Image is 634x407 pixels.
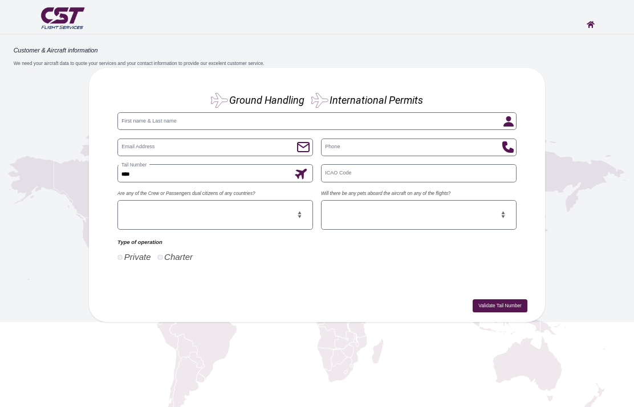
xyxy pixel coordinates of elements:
label: First name & Last name [119,117,180,125]
label: Tail Number [119,162,149,169]
label: Will there be any pets aboard the aircraft on any of the flights? [321,190,517,197]
label: International Permits [330,92,423,108]
p: Type of operation [117,238,313,246]
img: Home [587,21,595,28]
label: Ground Handling [229,92,304,108]
label: Phone [322,144,343,151]
label: Charter [164,251,193,264]
button: Validate Tail Number [473,299,527,312]
label: Email Address [119,144,158,151]
img: CST Flight Services logo [39,5,86,31]
label: Private [124,251,151,264]
label: ICAO Code [322,170,355,177]
label: Are any of the Crew or Passengers dual citizens of any countries? [117,190,313,197]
